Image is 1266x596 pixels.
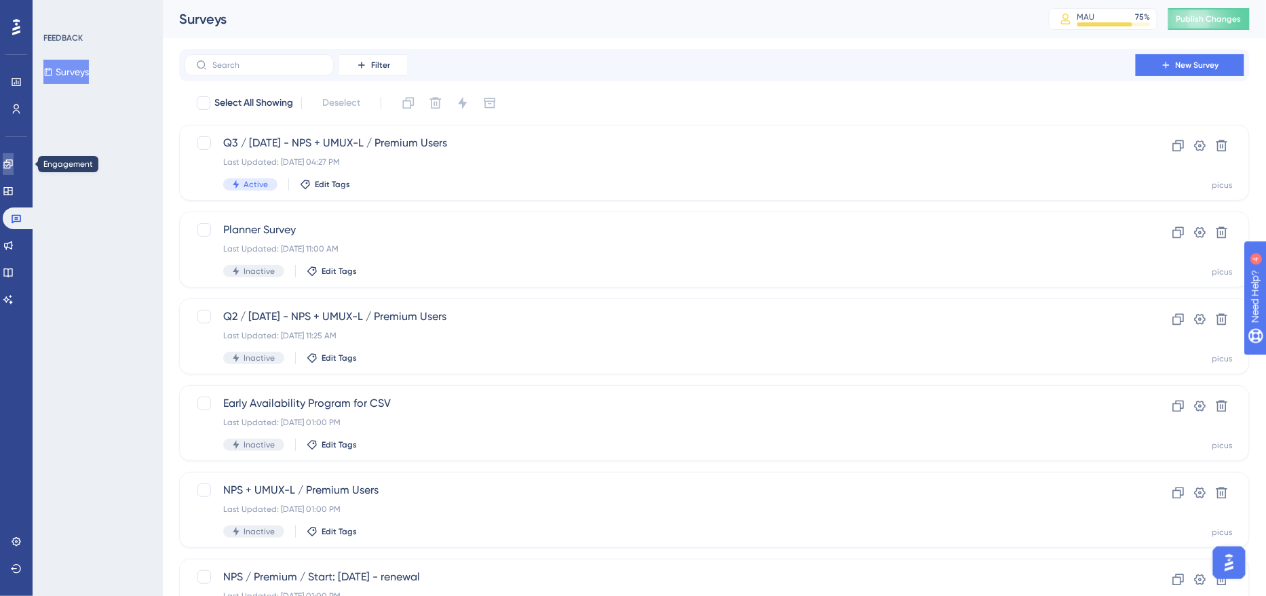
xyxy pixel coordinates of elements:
[322,526,357,537] span: Edit Tags
[223,243,1097,254] div: Last Updated: [DATE] 11:00 AM
[1176,60,1219,71] span: New Survey
[43,33,83,43] div: FEEDBACK
[223,569,1097,585] span: NPS / Premium / Start: [DATE] - renewal
[322,439,357,450] span: Edit Tags
[307,439,357,450] button: Edit Tags
[1136,54,1244,76] button: New Survey
[322,353,357,363] span: Edit Tags
[322,266,357,277] span: Edit Tags
[1176,14,1242,24] span: Publish Changes
[1212,266,1233,277] div: picus
[223,482,1097,498] span: NPS + UMUX-L / Premium Users
[244,439,275,450] span: Inactive
[1212,353,1233,364] div: picus
[223,417,1097,428] div: Last Updated: [DATE] 01:00 PM
[244,526,275,537] span: Inactive
[223,222,1097,238] span: Planner Survey
[1212,440,1233,451] div: picus
[1168,8,1250,30] button: Publish Changes
[223,157,1097,167] div: Last Updated: [DATE] 04:27 PM
[315,179,350,190] span: Edit Tags
[322,95,360,111] span: Deselect
[179,9,1015,28] div: Surveys
[244,179,268,190] span: Active
[1077,12,1095,22] div: MAU
[94,7,98,18] div: 4
[223,309,1097,325] span: Q2 / [DATE] - NPS + UMUX-L / Premium Users
[307,526,357,537] button: Edit Tags
[223,135,1097,151] span: Q3 / [DATE] - NPS + UMUX-L / Premium Users
[371,60,390,71] span: Filter
[244,266,275,277] span: Inactive
[1209,542,1250,583] iframe: UserGuiding AI Assistant Launcher
[43,60,89,84] button: Surveys
[339,54,407,76] button: Filter
[307,353,357,363] button: Edit Tags
[212,60,322,70] input: Search
[244,353,275,363] span: Inactive
[214,95,293,111] span: Select All Showing
[223,330,1097,341] div: Last Updated: [DATE] 11:25 AM
[1136,12,1151,22] div: 75 %
[1212,527,1233,538] div: picus
[223,395,1097,412] span: Early Availability Program for CSV
[307,266,357,277] button: Edit Tags
[310,91,372,115] button: Deselect
[32,3,85,20] span: Need Help?
[1212,180,1233,191] div: picus
[300,179,350,190] button: Edit Tags
[223,504,1097,515] div: Last Updated: [DATE] 01:00 PM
